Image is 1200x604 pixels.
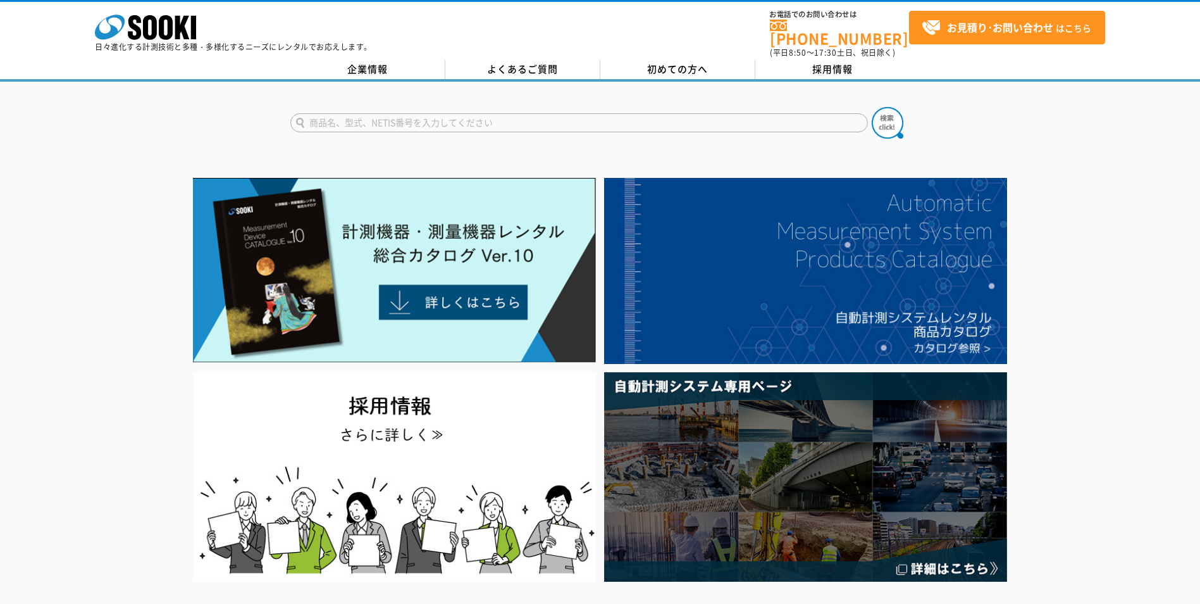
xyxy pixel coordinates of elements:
img: Catalog Ver10 [193,178,596,363]
p: 日々進化する計測技術と多種・多様化するニーズにレンタルでお応えします。 [95,43,372,51]
strong: お見積り･お問い合わせ [947,20,1053,35]
span: (平日 ～ 土日、祝日除く) [770,47,895,58]
img: 自動計測システムカタログ [604,178,1007,364]
span: 8:50 [789,47,807,58]
span: お電話でのお問い合わせは [770,11,909,18]
a: お見積り･お問い合わせはこちら [909,11,1105,44]
a: 初めての方へ [600,60,755,79]
a: よくあるご質問 [445,60,600,79]
span: 17:30 [814,47,837,58]
img: 自動計測システム専用ページ [604,372,1007,582]
img: btn_search.png [872,107,903,139]
a: [PHONE_NUMBER] [770,20,909,46]
span: 初めての方へ [647,62,708,76]
img: SOOKI recruit [193,372,596,582]
span: はこちら [922,18,1091,37]
a: 企業情報 [290,60,445,79]
input: 商品名、型式、NETIS番号を入力してください [290,113,868,132]
a: 採用情報 [755,60,910,79]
